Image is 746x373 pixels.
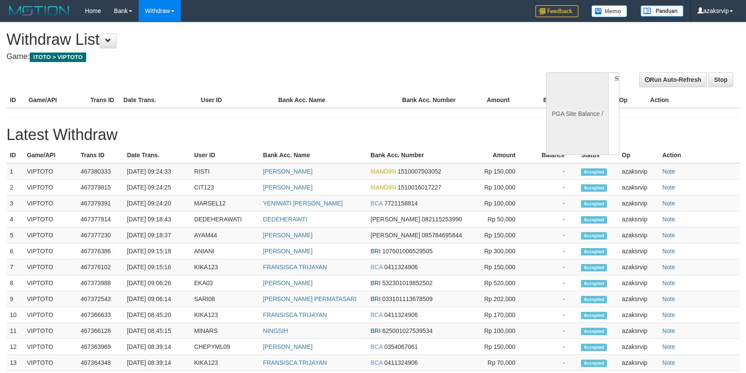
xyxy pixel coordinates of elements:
[470,180,528,196] td: Rp 100,000
[581,344,607,351] span: Accepted
[384,200,418,207] span: 7721158814
[191,196,260,211] td: MARSEL12
[124,147,191,163] th: Date Trans.
[23,307,77,323] td: VIPTOTO
[619,227,659,243] td: azaksrvip
[470,355,528,371] td: Rp 70,000
[619,307,659,323] td: azaksrvip
[6,196,23,211] td: 3
[6,163,23,180] td: 1
[662,327,675,334] a: Note
[6,323,23,339] td: 11
[263,280,313,286] a: [PERSON_NAME]
[619,147,659,163] th: Op
[191,227,260,243] td: AYAM44
[662,248,675,255] a: Note
[470,196,528,211] td: Rp 100,000
[528,307,578,323] td: -
[581,280,607,287] span: Accepted
[77,307,123,323] td: 467366633
[528,211,578,227] td: -
[528,180,578,196] td: -
[263,264,327,270] a: FRANSISCA TRIJAYAN
[77,355,123,371] td: 467364348
[639,72,707,87] a: Run Auto-Refresh
[6,211,23,227] td: 4
[470,259,528,275] td: Rp 150,000
[191,291,260,307] td: SARI08
[6,275,23,291] td: 8
[662,232,675,239] a: Note
[6,92,25,108] th: ID
[23,227,77,243] td: VIPTOTO
[581,232,607,239] span: Accepted
[191,163,260,180] td: RISTI
[370,359,382,366] span: BCA
[263,216,308,223] a: DEDEHERAWTI
[6,126,740,143] h1: Latest Withdraw
[581,264,607,271] span: Accepted
[6,355,23,371] td: 13
[124,291,191,307] td: [DATE] 09:06:14
[77,163,123,180] td: 467380333
[581,216,607,224] span: Accepted
[124,227,191,243] td: [DATE] 09:18:37
[581,296,607,303] span: Accepted
[77,275,123,291] td: 467373988
[77,339,123,355] td: 467363969
[615,92,647,108] th: Op
[528,259,578,275] td: -
[398,184,441,191] span: 1510016017227
[581,200,607,208] span: Accepted
[470,339,528,355] td: Rp 150,000
[619,275,659,291] td: azaksrvip
[470,163,528,180] td: Rp 150,000
[470,275,528,291] td: Rp 520,000
[6,180,23,196] td: 2
[124,259,191,275] td: [DATE] 09:15:16
[581,312,607,319] span: Accepted
[23,259,77,275] td: VIPTOTO
[370,168,396,175] span: MANDIRI
[528,227,578,243] td: -
[263,200,343,207] a: YENIWATI [PERSON_NAME]
[191,243,260,259] td: ANIANI
[470,227,528,243] td: Rp 150,000
[382,280,433,286] span: 532301019852502
[263,184,313,191] a: [PERSON_NAME]
[191,355,260,371] td: KIKA123
[619,323,659,339] td: azaksrvip
[528,243,578,259] td: -
[535,5,578,17] img: Feedback.jpg
[528,196,578,211] td: -
[370,280,380,286] span: BRI
[470,243,528,259] td: Rp 300,000
[6,227,23,243] td: 5
[124,323,191,339] td: [DATE] 08:45:15
[619,180,659,196] td: azaksrvip
[6,53,489,61] h4: Game:
[619,259,659,275] td: azaksrvip
[662,295,675,302] a: Note
[522,92,579,108] th: Balance
[662,184,675,191] a: Note
[528,291,578,307] td: -
[23,339,77,355] td: VIPTOTO
[470,307,528,323] td: Rp 170,000
[77,227,123,243] td: 467377230
[6,4,72,17] img: MOTION_logo.png
[382,295,433,302] span: 033101113678509
[263,295,357,302] a: [PERSON_NAME] PERMATASARI
[6,243,23,259] td: 6
[23,355,77,371] td: VIPTOTO
[263,343,313,350] a: [PERSON_NAME]
[124,355,191,371] td: [DATE] 08:39:14
[191,339,260,355] td: CHEPYML09
[6,339,23,355] td: 12
[275,92,399,108] th: Bank Acc. Name
[619,211,659,227] td: azaksrvip
[77,211,123,227] td: 467377814
[370,295,380,302] span: BRI
[30,53,86,62] span: ITOTO > VIPTOTO
[591,5,628,17] img: Button%20Memo.svg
